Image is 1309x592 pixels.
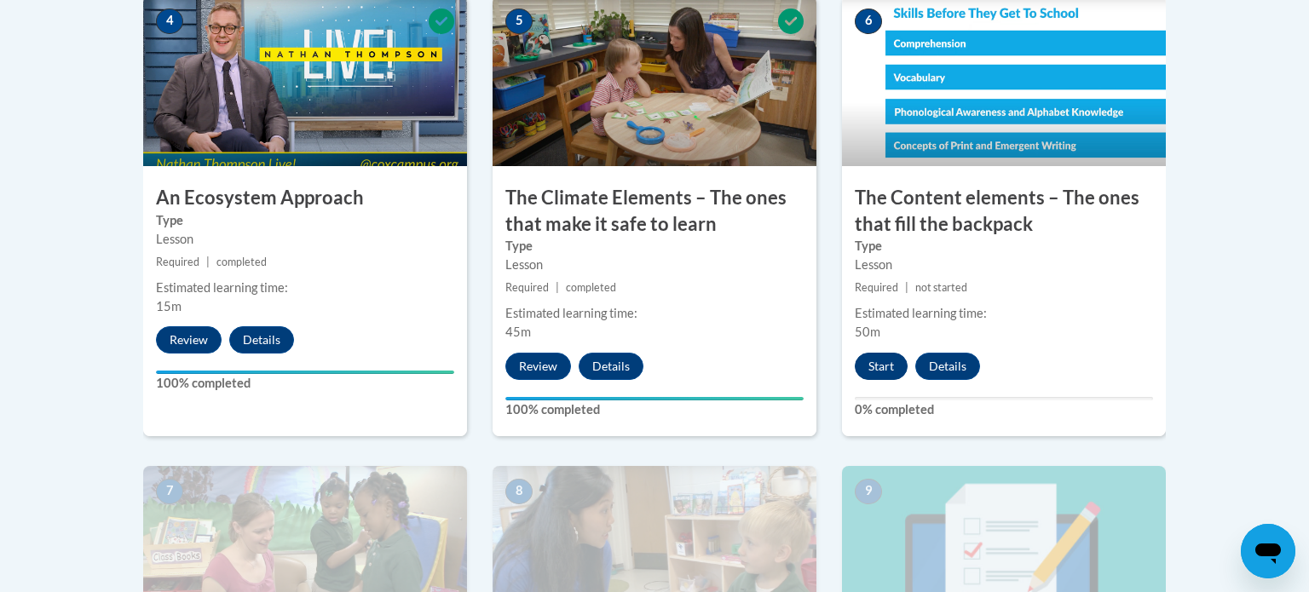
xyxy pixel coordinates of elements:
[216,256,267,268] span: completed
[855,281,898,294] span: Required
[156,374,454,393] label: 100% completed
[1241,524,1295,578] iframe: Button to launch messaging window
[842,185,1166,238] h3: The Content elements – The ones that fill the backpack
[505,397,804,400] div: Your progress
[915,281,967,294] span: not started
[156,230,454,249] div: Lesson
[505,237,804,256] label: Type
[229,326,294,353] button: Details
[915,353,980,380] button: Details
[579,353,643,380] button: Details
[505,281,549,294] span: Required
[156,256,199,268] span: Required
[156,326,222,353] button: Review
[156,299,182,313] span: 15m
[493,185,816,238] h3: The Climate Elements – The ones that make it safe to learn
[206,256,210,268] span: |
[156,371,454,374] div: Your progress
[556,281,559,294] span: |
[855,237,1153,256] label: Type
[505,353,571,380] button: Review
[505,304,804,323] div: Estimated learning time:
[505,400,804,419] label: 100% completed
[905,281,908,294] span: |
[156,479,183,504] span: 7
[156,211,454,230] label: Type
[505,479,533,504] span: 8
[505,256,804,274] div: Lesson
[855,256,1153,274] div: Lesson
[143,185,467,211] h3: An Ecosystem Approach
[855,479,882,504] span: 9
[505,325,531,339] span: 45m
[156,9,183,34] span: 4
[156,279,454,297] div: Estimated learning time:
[566,281,616,294] span: completed
[505,9,533,34] span: 5
[855,304,1153,323] div: Estimated learning time:
[855,325,880,339] span: 50m
[855,9,882,34] span: 6
[855,353,908,380] button: Start
[855,400,1153,419] label: 0% completed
